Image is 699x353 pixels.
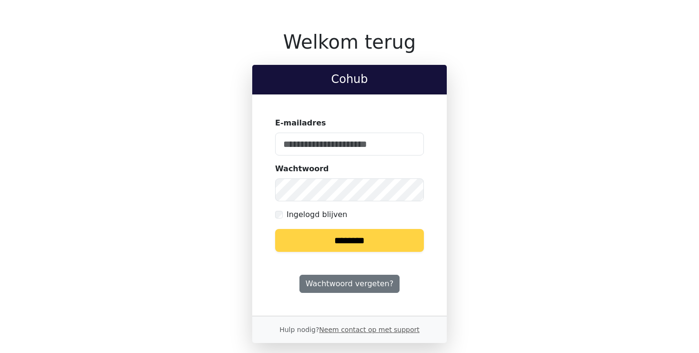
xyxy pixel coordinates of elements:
a: Wachtwoord vergeten? [299,275,400,293]
h2: Cohub [260,73,439,86]
label: E-mailadres [275,117,326,129]
label: Wachtwoord [275,163,329,175]
h1: Welkom terug [252,31,447,53]
a: Neem contact op met support [319,326,419,333]
small: Hulp nodig? [279,326,420,333]
label: Ingelogd blijven [287,209,347,220]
